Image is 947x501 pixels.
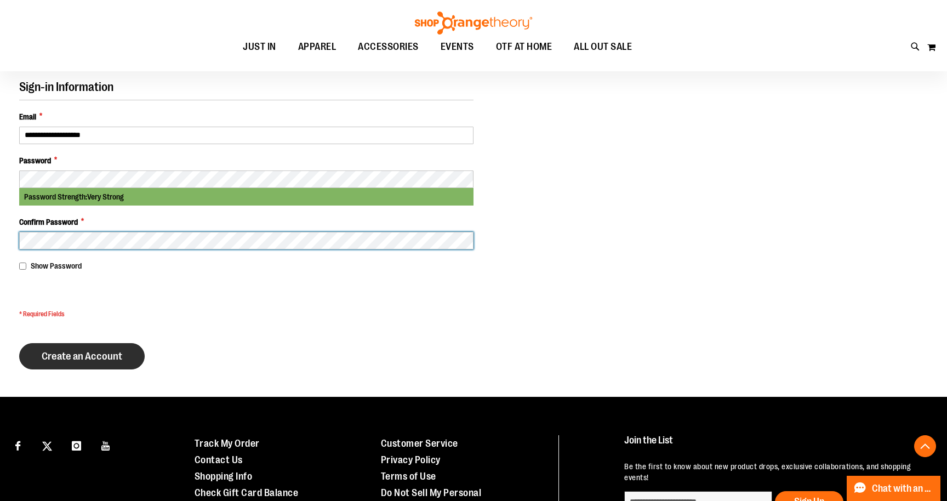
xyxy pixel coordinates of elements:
[19,80,113,94] span: Sign-in Information
[19,155,51,166] span: Password
[847,476,941,501] button: Chat with an Expert
[381,438,458,449] a: Customer Service
[358,35,419,59] span: ACCESSORIES
[87,192,124,201] span: Very Strong
[31,261,82,270] span: Show Password
[67,435,86,454] a: Visit our Instagram page
[96,435,116,454] a: Visit our Youtube page
[496,35,552,59] span: OTF AT HOME
[624,435,923,456] h4: Join the List
[381,454,441,465] a: Privacy Policy
[872,483,934,494] span: Chat with an Expert
[8,435,27,454] a: Visit our Facebook page
[441,35,474,59] span: EVENTS
[19,111,36,122] span: Email
[195,487,299,498] a: Check Gift Card Balance
[19,217,78,227] span: Confirm Password
[195,438,260,449] a: Track My Order
[298,35,336,59] span: APPAREL
[195,471,253,482] a: Shopping Info
[624,461,923,483] p: Be the first to know about new product drops, exclusive collaborations, and shopping events!
[42,441,52,451] img: Twitter
[914,435,936,457] button: Back To Top
[195,454,243,465] a: Contact Us
[19,188,473,206] div: Password Strength:
[38,435,57,454] a: Visit our X page
[42,350,122,362] span: Create an Account
[413,12,534,35] img: Shop Orangetheory
[19,310,473,319] span: * Required Fields
[381,471,436,482] a: Terms of Use
[19,343,145,369] button: Create an Account
[574,35,632,59] span: ALL OUT SALE
[243,35,276,59] span: JUST IN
